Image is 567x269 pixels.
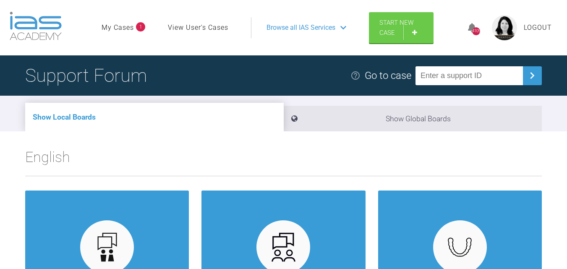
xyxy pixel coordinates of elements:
[350,71,361,81] img: help.e70b9f3d.svg
[136,22,145,31] span: 1
[365,68,411,84] div: Go to case
[25,146,542,176] h2: English
[25,103,284,131] li: Show Local Boards
[379,19,413,37] span: Start New Case
[267,231,300,264] img: advanced.73cea251.svg
[10,12,62,40] img: logo-light.3e3ef733.png
[415,66,523,85] input: Enter a support ID
[25,61,147,90] h1: Support Forum
[267,22,335,33] span: Browse all IAS Services
[284,106,542,131] li: Show Global Boards
[444,235,476,259] img: removables.927eaa4e.svg
[91,231,123,264] img: default.3be3f38f.svg
[472,27,480,35] div: 4109
[524,22,552,33] a: Logout
[492,15,517,40] img: profile.png
[102,22,134,33] a: My Cases
[525,69,539,82] img: chevronRight.28bd32b0.svg
[168,22,228,33] a: View User's Cases
[369,12,434,43] a: Start New Case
